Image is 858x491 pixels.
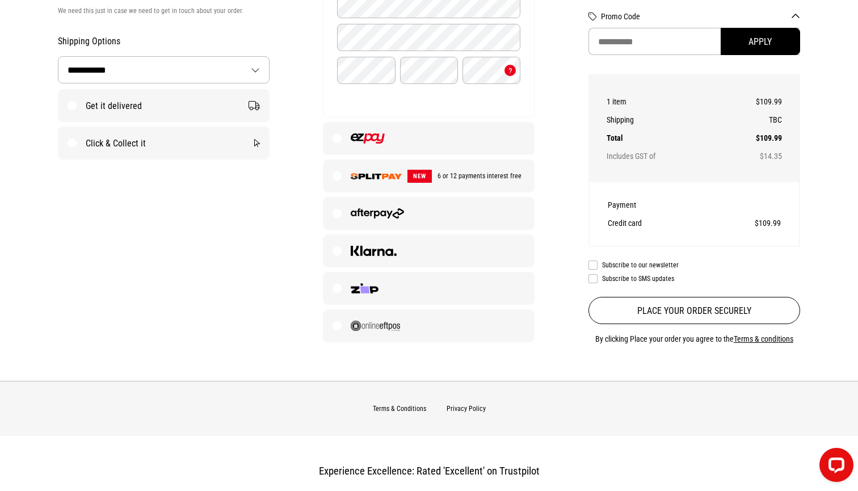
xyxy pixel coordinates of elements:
[145,465,713,477] h3: Experience Excellence: Rated 'Excellent' on Trustpilot
[706,214,781,232] td: $109.99
[588,274,800,283] label: Subscribe to SMS updates
[607,147,721,165] th: Includes GST of
[588,261,800,270] label: Subscribe to our newsletter
[607,111,721,129] th: Shipping
[588,332,800,346] p: By clicking Place your order you agree to the
[351,208,403,219] img: Afterpay
[608,196,706,214] th: Payment
[432,172,521,180] span: 6 or 12 payments interest free
[351,246,397,256] img: Klarna
[721,28,800,55] button: Apply
[58,90,269,121] label: Get it delivered
[447,405,486,413] a: Privacy Policy
[407,170,432,183] span: NEW
[58,57,269,83] select: Country
[607,93,721,111] th: 1 item
[601,12,800,21] button: Promo Code
[721,129,782,147] td: $109.99
[607,129,721,147] th: Total
[58,127,269,159] label: Click & Collect it
[588,297,800,324] button: Place your order securely
[337,24,520,51] input: Name on Card
[351,173,402,179] img: SPLITPAY
[588,28,800,55] input: Promo Code
[721,111,782,129] td: TBC
[608,214,706,232] th: Credit card
[462,57,520,84] input: CVC
[58,36,270,47] h2: Shipping Options
[721,147,782,165] td: $14.35
[504,65,516,76] button: What's a CVC?
[400,57,458,84] input: Year (YY)
[734,334,793,343] a: Terms & conditions
[351,321,400,331] img: Online EFTPOS
[810,443,858,491] iframe: LiveChat chat widget
[721,93,782,111] td: $109.99
[351,133,384,144] img: EZPAY
[58,4,270,18] p: We need this just in case we need to get in touch about your order.
[337,57,395,84] input: Month (MM)
[351,283,378,293] img: Zip
[373,405,426,413] a: Terms & Conditions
